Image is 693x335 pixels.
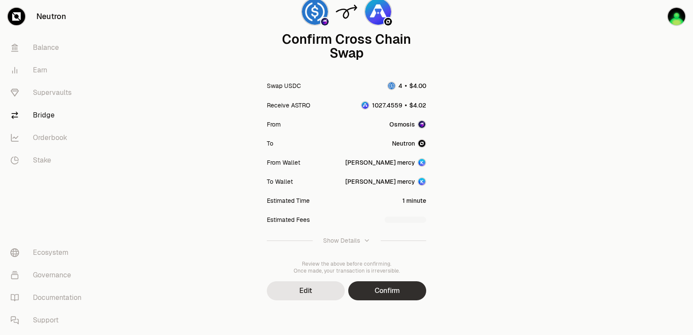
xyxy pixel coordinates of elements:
a: Stake [3,149,94,172]
img: Neutron Logo [418,140,425,147]
div: From Wallet [267,158,300,167]
img: sandy mercy [668,8,685,25]
a: Earn [3,59,94,81]
div: Confirm Cross Chain Swap [267,33,426,60]
a: Documentation [3,286,94,309]
div: To [267,139,273,148]
a: Bridge [3,104,94,127]
img: Osmosis Logo [321,18,329,26]
a: Governance [3,264,94,286]
div: Review the above before confirming. Once made, your transaction is irreversible. [267,260,426,274]
div: [PERSON_NAME] mercy [345,177,415,186]
img: Account Image [418,159,425,166]
img: ASTRO Logo [362,102,369,109]
div: Estimated Fees [267,215,310,224]
div: 1 minute [402,196,426,205]
button: Edit [267,281,345,300]
img: Neutron Logo [384,18,392,26]
a: Balance [3,36,94,59]
button: [PERSON_NAME] mercyAccount Image [345,158,426,167]
a: Support [3,309,94,332]
button: Confirm [348,281,426,300]
div: Show Details [323,236,360,245]
div: Receive ASTRO [267,101,310,110]
span: Neutron [392,139,415,148]
a: Ecosystem [3,241,94,264]
button: [PERSON_NAME] mercyAccount Image [345,177,426,186]
a: Orderbook [3,127,94,149]
img: Account Image [418,178,425,185]
div: Swap USDC [267,81,301,90]
div: From [267,120,281,129]
img: Osmosis Logo [418,121,425,128]
button: Show Details [267,229,426,252]
div: [PERSON_NAME] mercy [345,158,415,167]
div: Estimated Time [267,196,310,205]
span: Osmosis [389,120,415,129]
a: Supervaults [3,81,94,104]
div: To Wallet [267,177,293,186]
img: USDC Logo [388,82,395,89]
